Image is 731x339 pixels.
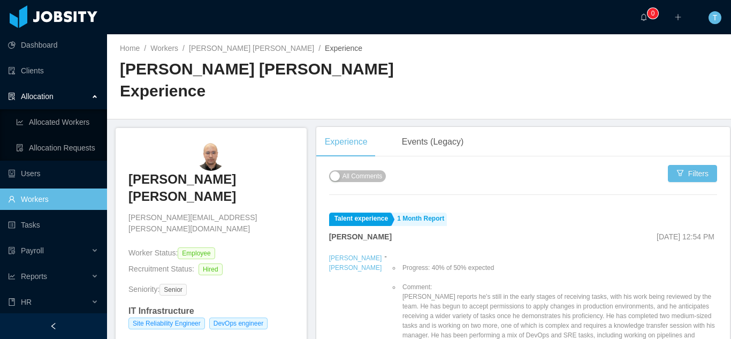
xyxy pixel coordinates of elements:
span: Seniority: [128,285,159,293]
span: [PERSON_NAME][EMAIL_ADDRESS][PERSON_NAME][DOMAIN_NAME] [128,212,294,235]
span: / [318,44,321,52]
li: Progress: 40% of 50% expected [400,263,717,273]
i: icon: bell [640,13,648,21]
a: [PERSON_NAME] [PERSON_NAME] [189,44,314,52]
span: [DATE] 12:54 PM [657,232,714,241]
span: Site Reliability Engineer [128,318,205,329]
div: Experience [316,127,376,157]
a: icon: robotUsers [8,163,98,184]
span: Recruitment Status: [128,265,194,273]
i: icon: line-chart [8,273,16,280]
a: Talent experience [329,213,391,226]
span: T [713,11,718,24]
span: / [144,44,146,52]
span: Payroll [21,246,44,255]
span: Allocation [21,92,54,101]
img: 5abd522e-ae31-4005-9911-b7b55e845792_686d8c945b9bd-90w.png [196,141,226,171]
div: Events (Legacy) [393,127,473,157]
a: Workers [150,44,178,52]
h2: [PERSON_NAME] [PERSON_NAME] Experience [120,58,419,102]
a: icon: profileTasks [8,214,98,236]
sup: 0 [648,8,658,19]
a: [PERSON_NAME] [PERSON_NAME] [329,254,382,272]
a: icon: file-doneAllocation Requests [16,137,98,159]
span: / [182,44,185,52]
a: icon: userWorkers [8,189,98,210]
strong: [PERSON_NAME] [329,232,392,241]
h3: [PERSON_NAME] [PERSON_NAME] [128,171,294,206]
span: Senior [159,284,187,296]
a: [PERSON_NAME] [PERSON_NAME] [128,171,294,212]
a: Home [120,44,140,52]
i: icon: file-protect [8,247,16,254]
a: icon: line-chartAllocated Workers [16,111,98,133]
span: DevOps engineer [209,318,268,329]
i: icon: plus [674,13,682,21]
i: icon: solution [8,93,16,100]
span: Reports [21,272,47,281]
a: icon: auditClients [8,60,98,81]
span: Employee [178,247,215,259]
span: Experience [325,44,362,52]
span: Hired [199,263,223,275]
button: icon: filterFilters [668,165,717,182]
i: icon: book [8,298,16,306]
span: HR [21,298,32,306]
a: 1 Month Report [392,213,447,226]
span: Worker Status: [128,248,178,257]
a: icon: pie-chartDashboard [8,34,98,56]
span: All Comments [342,171,383,182]
strong: IT Infrastructure [128,306,194,315]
